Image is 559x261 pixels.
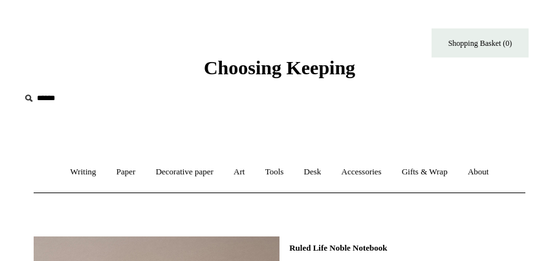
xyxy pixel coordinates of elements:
a: Tools [256,155,293,189]
h1: Ruled Life Noble Notebook [289,243,525,253]
a: Art [225,155,254,189]
a: Writing [61,155,105,189]
a: Decorative paper [147,155,223,189]
a: Gifts & Wrap [393,155,457,189]
a: Shopping Basket (0) [432,28,529,57]
a: Accessories [333,155,391,189]
a: Paper [107,155,145,189]
span: Choosing Keeping [204,57,355,78]
a: Desk [295,155,331,189]
a: Choosing Keeping [204,67,355,76]
a: About [459,155,498,189]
